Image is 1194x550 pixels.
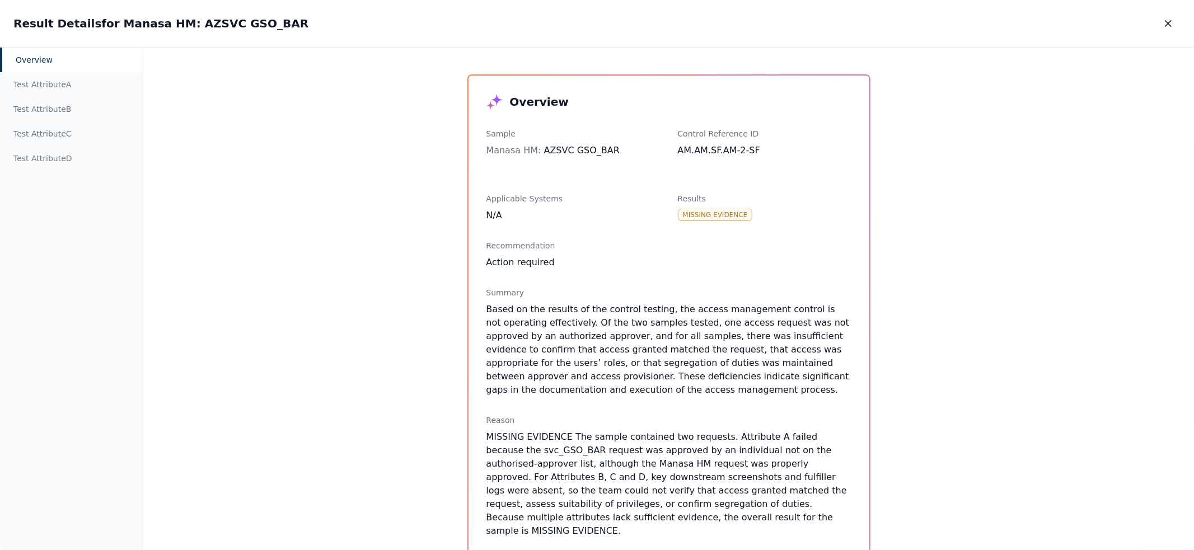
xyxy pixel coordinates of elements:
div: Summary [486,287,851,298]
span: Manasa HM : [486,145,541,156]
div: Control Reference ID [678,128,851,139]
div: N/A [486,209,660,222]
h2: Result Details for Manasa HM: AZSVC GSO_BAR [13,16,308,31]
div: Applicable Systems [486,193,660,204]
div: Sample [486,128,660,139]
div: Reason [486,415,851,426]
div: Missing Evidence [678,209,753,221]
div: AM.AM.SF.AM-2-SF [678,144,851,157]
p: MISSING EVIDENCE The sample contained two requests. Attribute A failed because the svc_GSO_BAR re... [486,430,851,538]
h3: Overview [510,94,569,110]
p: Based on the results of the control testing, the access management control is not operating effec... [486,303,851,397]
div: Results [678,193,851,204]
div: AZSVC GSO_BAR [486,144,660,157]
div: Recommendation [486,240,851,251]
div: Action required [486,256,851,269]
